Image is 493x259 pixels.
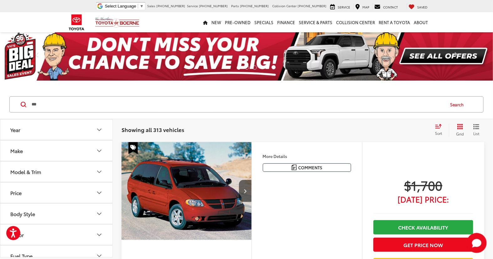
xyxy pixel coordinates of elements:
[263,154,351,158] h4: More Details
[0,203,113,224] button: Body StyleBody Style
[121,142,252,240] img: 2006 Dodge Grand Caravan SXT
[435,130,442,136] span: Sort
[252,12,275,32] a: Specials
[412,12,430,32] a: About
[449,124,469,136] button: Grid View
[231,3,239,8] span: Parts
[199,3,228,8] span: [PHONE_NUMBER]
[373,196,473,202] span: [DATE] Price:
[121,142,252,240] div: 2006 Dodge Grand Caravan SXT 0
[0,119,113,140] button: YearYear
[121,142,252,240] a: 2006 Dodge Grand Caravan SXT2006 Dodge Grand Caravan SXT2006 Dodge Grand Caravan SXT2006 Dodge Gr...
[272,3,297,8] span: Collision Center
[10,148,23,154] div: Make
[432,124,449,136] button: Select sort value
[298,3,326,8] span: [PHONE_NUMBER]
[354,3,371,10] a: Map
[0,140,113,161] button: MakeMake
[373,220,473,234] a: Check Availability
[329,3,352,10] a: Service
[96,231,103,239] div: Color
[96,168,103,176] div: Model & Trim
[96,210,103,218] div: Body Style
[407,3,429,10] a: My Saved Vehicles
[362,5,369,9] span: Map
[377,12,412,32] a: Rent a Toyota
[383,5,398,9] span: Contact
[10,253,33,259] div: Fuel Type
[201,12,210,32] a: Home
[263,163,351,172] button: Comments
[65,12,88,33] img: Toyota
[373,177,473,193] span: $1,700
[240,3,269,8] span: [PHONE_NUMBER]
[140,4,144,8] span: ▼
[456,131,464,136] span: Grid
[338,5,350,9] span: Service
[96,147,103,155] div: Make
[334,12,377,32] a: Collision Center
[0,225,113,245] button: ColorColor
[275,12,297,32] a: Finance
[467,233,487,253] button: Toggle Chat Window
[96,189,103,197] div: Price
[31,97,444,112] input: Search by Make, Model, or Keyword
[467,233,487,253] svg: Start Chat
[373,238,473,252] button: Get Price Now
[95,17,140,28] img: Vic Vaughan Toyota of Boerne
[473,131,480,136] span: List
[105,4,136,8] span: Select Language
[0,161,113,182] button: Model & TrimModel & Trim
[210,12,223,32] a: New
[10,190,22,196] div: Price
[417,5,428,9] span: Saved
[10,169,41,175] div: Model & Trim
[10,127,20,133] div: Year
[147,3,155,8] span: Sales
[187,3,198,8] span: Service
[122,126,184,133] span: Showing all 313 vehicles
[444,97,473,112] button: Search
[96,126,103,134] div: Year
[373,3,399,10] a: Contact
[297,12,334,32] a: Service & Parts: Opens in a new tab
[105,4,144,8] a: Select Language​
[292,165,297,170] img: Comments
[10,211,35,217] div: Body Style
[156,3,185,8] span: [PHONE_NUMBER]
[298,165,322,171] span: Comments
[0,182,113,203] button: PricePrice
[469,124,484,136] button: List View
[128,142,138,154] span: Special
[239,180,252,202] button: Next image
[223,12,252,32] a: Pre-Owned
